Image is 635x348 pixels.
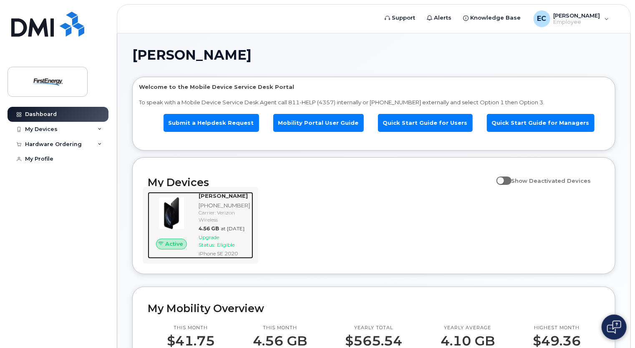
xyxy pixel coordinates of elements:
p: This month [253,325,307,331]
span: Active [165,240,183,248]
div: Carrier: Verizon Wireless [199,209,250,223]
a: Active[PERSON_NAME][PHONE_NUMBER]Carrier: Verizon Wireless4.56 GBat [DATE]Upgrade Status:Eligible... [148,192,253,259]
p: To speak with a Mobile Device Service Desk Agent call 811-HELP (4357) internally or [PHONE_NUMBER... [139,98,609,106]
span: Show Deactivated Devices [512,177,591,184]
img: image20231002-3703462-2fle3a.jpeg [154,196,189,230]
p: This month [167,325,215,331]
a: Mobility Portal User Guide [273,114,364,132]
p: Highest month [533,325,581,331]
p: Yearly average [441,325,495,331]
input: Show Deactivated Devices [496,173,503,179]
div: [PHONE_NUMBER] [199,202,250,209]
span: at [DATE] [221,225,244,232]
span: [PERSON_NAME] [132,49,252,61]
span: Eligible [217,242,234,248]
p: Welcome to the Mobile Device Service Desk Portal [139,83,609,91]
img: Open chat [607,320,621,334]
a: Submit a Helpdesk Request [164,114,259,132]
p: Yearly total [345,325,403,331]
strong: [PERSON_NAME] [199,192,248,199]
a: Quick Start Guide for Managers [487,114,595,132]
h2: My Devices [148,176,492,189]
span: Upgrade Status: [199,234,219,247]
div: iPhone SE 2020 [199,250,250,257]
span: 4.56 GB [199,225,219,232]
a: Quick Start Guide for Users [378,114,473,132]
h2: My Mobility Overview [148,302,600,315]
